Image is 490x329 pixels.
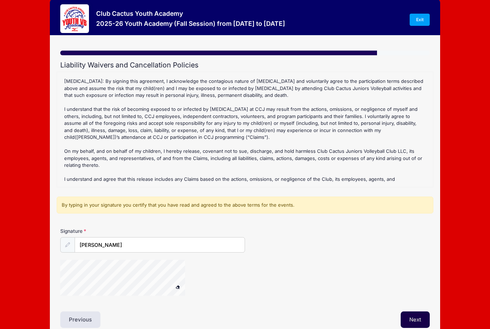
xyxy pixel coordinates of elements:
[96,20,285,28] h3: 2025-26 Youth Academy (Fall Session) from [DATE] to [DATE]
[60,228,152,235] label: Signature
[410,14,430,26] a: Exit
[60,61,430,70] h2: Liability Waivers and Cancellation Policies
[96,10,285,18] h3: Club Cactus Youth Academy
[57,197,433,214] div: By typing in your signature you certify that you have read and agreed to the above terms for the ...
[75,238,245,253] input: Enter first and last name
[401,312,430,328] button: Next
[61,76,429,184] div: : All Academy Fees must be paid in advance to complete an athlete's registration. We provide the ...
[60,312,100,328] button: Previous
